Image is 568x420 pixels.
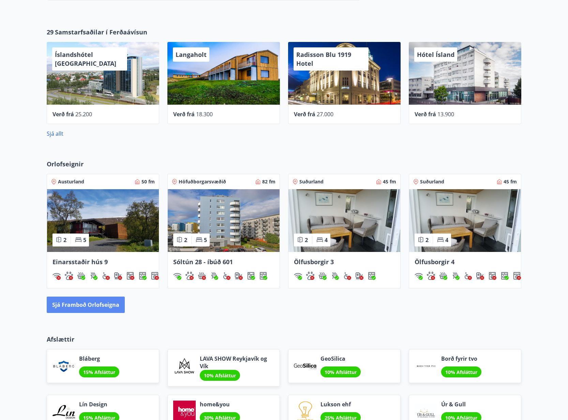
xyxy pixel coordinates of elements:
div: Gæludýr [427,272,435,280]
span: Hótel Ísland [417,50,454,59]
img: Paella dish [409,189,521,252]
div: Gasgrill [210,272,218,280]
img: 7hj2GulIrg6h11dFIpsIzg8Ak2vZaScVwTihwv8g.svg [500,272,509,280]
img: Paella dish [168,189,280,252]
div: Þráðlaust net [53,272,61,280]
button: Sjá framboð orlofseigna [47,297,125,313]
div: Heitur pottur [318,272,327,280]
div: Þráðlaust net [415,272,423,280]
img: 8IYIKVZQyRlUC6HQIIUSdjpPGRncJsz2RzLgWvp4.svg [102,272,110,280]
img: HJRyFFsYp6qjeUYhR4dAD8CaCEsnIFYZ05miwXoh.svg [294,272,302,280]
span: Lukson ehf [320,401,361,408]
img: Dl16BY4EX9PAW649lg1C3oBuIaAsR6QVDQBO2cTm.svg [488,272,496,280]
span: 2 [305,236,308,244]
span: Höfuðborgarsvæðið [179,178,226,185]
div: Heitur pottur [439,272,447,280]
div: Hleðslustöð fyrir rafbíla [476,272,484,280]
div: Þvottavél [488,272,496,280]
img: HJRyFFsYp6qjeUYhR4dAD8CaCEsnIFYZ05miwXoh.svg [415,272,423,280]
img: 7hj2GulIrg6h11dFIpsIzg8Ak2vZaScVwTihwv8g.svg [259,272,267,280]
img: pxcaIm5dSOV3FS4whs1soiYWTwFQvksT25a9J10C.svg [185,272,194,280]
img: nH7E6Gw2rvWFb8XaSdRp44dhkQaj4PJkOoRYItBQ.svg [114,272,122,280]
div: Þráðlaust net [173,272,181,280]
img: ZXjrS3QKesehq6nQAPjaRuRTI364z8ohTALB4wBr.svg [89,272,98,280]
span: 82 fm [262,178,275,185]
img: pxcaIm5dSOV3FS4whs1soiYWTwFQvksT25a9J10C.svg [306,272,314,280]
span: 4 [445,236,448,244]
span: Ölfusborgir 4 [415,258,454,266]
span: Einarsstaðir hús 9 [53,258,108,266]
p: Afslættir [47,335,521,344]
img: nH7E6Gw2rvWFb8XaSdRp44dhkQaj4PJkOoRYItBQ.svg [476,272,484,280]
span: Úr & Gull [441,401,481,408]
div: Uppþvottavél [500,272,509,280]
div: Hleðslustöð fyrir rafbíla [355,272,363,280]
span: 2 [63,236,66,244]
img: Paella dish [47,189,159,252]
img: 8IYIKVZQyRlUC6HQIIUSdjpPGRncJsz2RzLgWvp4.svg [464,272,472,280]
img: pxcaIm5dSOV3FS4whs1soiYWTwFQvksT25a9J10C.svg [427,272,435,280]
img: ZXjrS3QKesehq6nQAPjaRuRTI364z8ohTALB4wBr.svg [210,272,218,280]
img: nH7E6Gw2rvWFb8XaSdRp44dhkQaj4PJkOoRYItBQ.svg [235,272,243,280]
a: Sjá allt [47,130,63,137]
span: 2 [425,236,429,244]
div: Gasgrill [89,272,98,280]
div: Þurrkari [151,272,159,280]
span: 13.900 [437,110,454,118]
span: Suðurland [420,178,444,185]
img: Paella dish [288,189,400,252]
div: Þráðlaust net [294,272,302,280]
span: 15% Afsláttur [83,369,115,375]
span: GeoSilica [320,355,361,362]
div: Gæludýr [306,272,314,280]
span: 5 [204,236,207,244]
div: Þvottavél [247,272,255,280]
span: Suðurland [299,178,324,185]
span: Lín Design [79,401,119,408]
span: 29 [47,28,54,36]
div: Hleðslustöð fyrir rafbíla [235,272,243,280]
span: 27.000 [317,110,333,118]
span: Verð frá [53,110,74,118]
span: 10% Afsláttur [325,369,357,375]
img: hddCLTAnxqFUMr1fxmbGG8zWilo2syolR0f9UjPn.svg [513,272,521,280]
img: nH7E6Gw2rvWFb8XaSdRp44dhkQaj4PJkOoRYItBQ.svg [355,272,363,280]
div: Aðgengi fyrir hjólastól [102,272,110,280]
span: home&you [200,401,240,408]
img: HJRyFFsYp6qjeUYhR4dAD8CaCEsnIFYZ05miwXoh.svg [173,272,181,280]
span: Austurland [58,178,84,185]
img: h89QDIuHlAdpqTriuIvuEWkTH976fOgBEOOeu1mi.svg [198,272,206,280]
img: ZXjrS3QKesehq6nQAPjaRuRTI364z8ohTALB4wBr.svg [451,272,460,280]
img: h89QDIuHlAdpqTriuIvuEWkTH976fOgBEOOeu1mi.svg [318,272,327,280]
div: Heitur pottur [77,272,85,280]
span: Sóltún 28 - íbúð 601 [173,258,233,266]
span: Borð fyrir tvo [441,355,481,362]
img: 7hj2GulIrg6h11dFIpsIzg8Ak2vZaScVwTihwv8g.svg [368,272,376,280]
span: Verð frá [294,110,315,118]
img: h89QDIuHlAdpqTriuIvuEWkTH976fOgBEOOeu1mi.svg [439,272,447,280]
span: Orlofseignir [47,160,84,168]
span: 45 fm [383,178,396,185]
img: 7hj2GulIrg6h11dFIpsIzg8Ak2vZaScVwTihwv8g.svg [138,272,147,280]
div: Aðgengi fyrir hjólastól [464,272,472,280]
img: Dl16BY4EX9PAW649lg1C3oBuIaAsR6QVDQBO2cTm.svg [247,272,255,280]
span: Samstarfsaðilar í Ferðaávísun [55,28,147,36]
div: Uppþvottavél [259,272,267,280]
span: 18.300 [196,110,213,118]
div: Uppþvottavél [368,272,376,280]
span: Verð frá [173,110,195,118]
div: Þurrkari [513,272,521,280]
span: 10% Afsláttur [204,372,236,379]
span: Radisson Blu 1919 Hotel [296,50,351,67]
div: Gæludýr [185,272,194,280]
span: 5 [83,236,86,244]
span: Bláberg [79,355,119,362]
span: 50 fm [141,178,155,185]
span: 10% Afsláttur [445,369,477,375]
div: Gasgrill [451,272,460,280]
img: ZXjrS3QKesehq6nQAPjaRuRTI364z8ohTALB4wBr.svg [331,272,339,280]
div: Aðgengi fyrir hjólastól [343,272,351,280]
span: 4 [325,236,328,244]
span: Ölfusborgir 3 [294,258,334,266]
img: pxcaIm5dSOV3FS4whs1soiYWTwFQvksT25a9J10C.svg [65,272,73,280]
